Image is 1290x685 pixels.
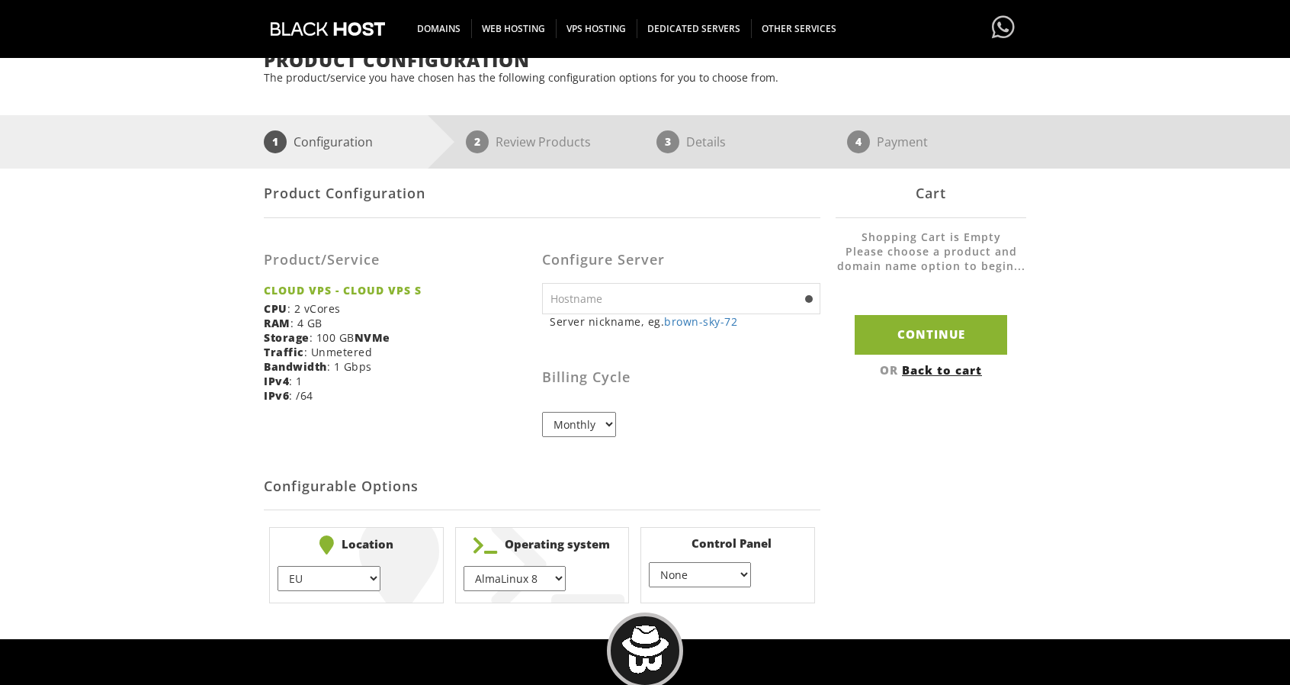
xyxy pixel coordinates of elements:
b: CPU [264,301,287,316]
div: : 2 vCores : 4 GB : 100 GB : Unmetered : 1 Gbps : 1 : /64 [264,230,542,414]
span: 3 [656,130,679,153]
span: VPS HOSTING [556,19,637,38]
span: 1 [264,130,287,153]
select: } } } } } } } } } } } } } } } } } } } } } [464,566,566,591]
a: brown-sky-72 [664,314,737,329]
span: DEDICATED SERVERS [637,19,752,38]
h1: Product Configuration [264,50,1026,70]
b: IPv6 [264,388,289,403]
p: Payment [877,130,928,153]
div: Cart [836,169,1026,218]
b: Storage [264,330,310,345]
h2: Configurable Options [264,464,820,510]
b: Location [278,535,435,555]
small: Server nickname, eg. [550,314,820,329]
select: } } } } [649,562,751,587]
b: NVMe [355,330,390,345]
b: IPv4 [264,374,289,388]
p: Review Products [496,130,591,153]
b: Traffic [264,345,304,359]
span: DOMAINS [406,19,472,38]
b: Control Panel [649,535,807,551]
span: WEB HOSTING [471,19,557,38]
p: Configuration [294,130,373,153]
span: 2 [466,130,489,153]
h3: Configure Server [542,252,820,268]
strong: CLOUD VPS - CLOUD VPS S [264,283,531,297]
div: OR [836,362,1026,378]
b: RAM [264,316,290,330]
h3: Product/Service [264,252,531,268]
li: Shopping Cart is Empty Please choose a product and domain name option to begin... [836,230,1026,288]
input: Hostname [542,283,820,314]
p: Details [686,130,726,153]
b: Bandwidth [264,359,327,374]
span: OTHER SERVICES [751,19,847,38]
span: 4 [847,130,870,153]
img: BlackHOST mascont, Blacky. [621,626,669,674]
p: The product/service you have chosen has the following configuration options for you to choose from. [264,70,1026,85]
div: Product Configuration [264,169,820,218]
input: Continue [855,315,1007,354]
select: } } } } } } [278,566,380,591]
h3: Billing Cycle [542,370,820,385]
b: Operating system [464,535,621,555]
a: Back to cart [902,362,982,378]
